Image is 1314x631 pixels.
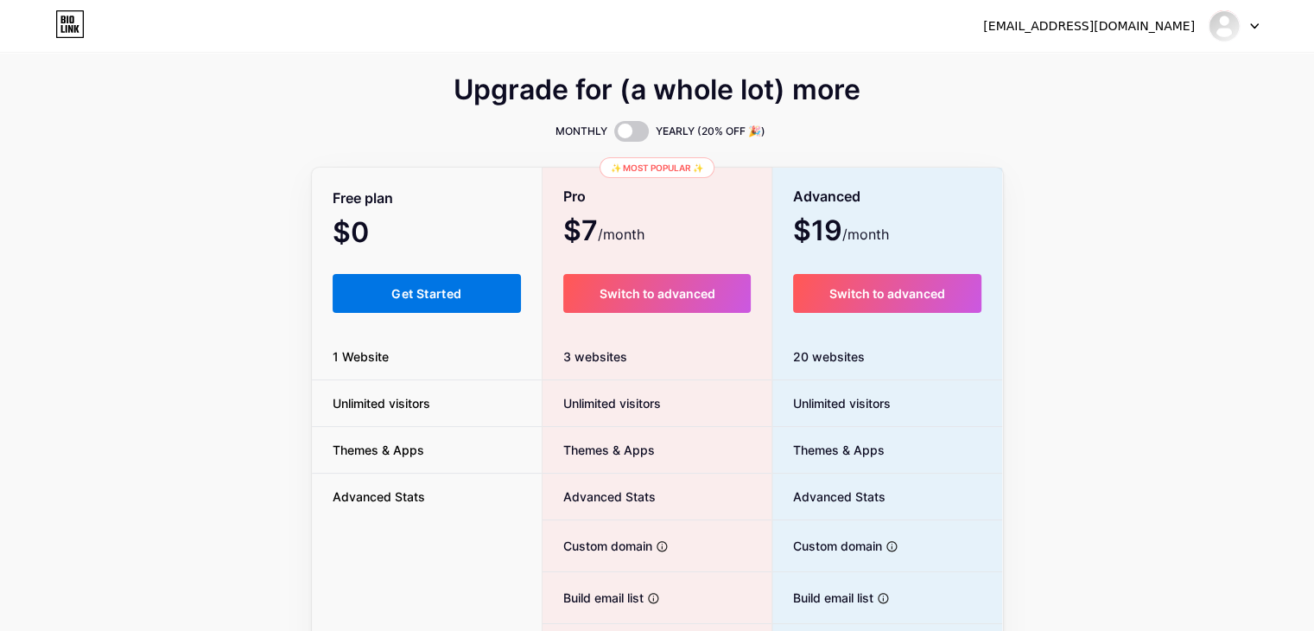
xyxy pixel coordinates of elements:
button: Switch to advanced [793,274,982,313]
span: Get Started [391,286,461,301]
div: 20 websites [772,334,1003,380]
span: Advanced Stats [312,488,446,506]
span: Themes & Apps [312,441,445,459]
span: Unlimited visitors [312,394,451,412]
span: Advanced Stats [543,488,656,506]
span: YEARLY (20% OFF 🎉) [656,123,765,140]
span: Free plan [333,183,393,214]
span: $19 [793,220,889,245]
span: Custom domain [543,537,652,555]
span: Switch to advanced [599,286,714,301]
span: /month [598,224,644,245]
span: Unlimited visitors [543,394,661,412]
span: /month [842,224,889,245]
span: MONTHLY [555,123,607,140]
span: Build email list [543,589,644,607]
span: $7 [563,220,644,245]
button: Get Started [333,274,522,313]
span: $0 [333,222,416,246]
span: 1 Website [312,347,409,366]
span: Build email list [772,589,873,607]
span: Themes & Apps [772,441,885,459]
span: Unlimited visitors [772,394,891,412]
button: Switch to advanced [563,274,751,313]
span: Custom domain [772,537,882,555]
span: Upgrade for (a whole lot) more [454,80,860,100]
div: 3 websites [543,334,771,380]
span: Advanced [793,182,860,212]
span: Advanced Stats [772,488,886,506]
div: ✨ Most popular ✨ [600,157,714,178]
span: Pro [563,182,586,212]
img: iamlifebydesign1 [1208,10,1241,42]
div: [EMAIL_ADDRESS][DOMAIN_NAME] [983,17,1195,35]
span: Themes & Apps [543,441,655,459]
span: Switch to advanced [829,286,945,301]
